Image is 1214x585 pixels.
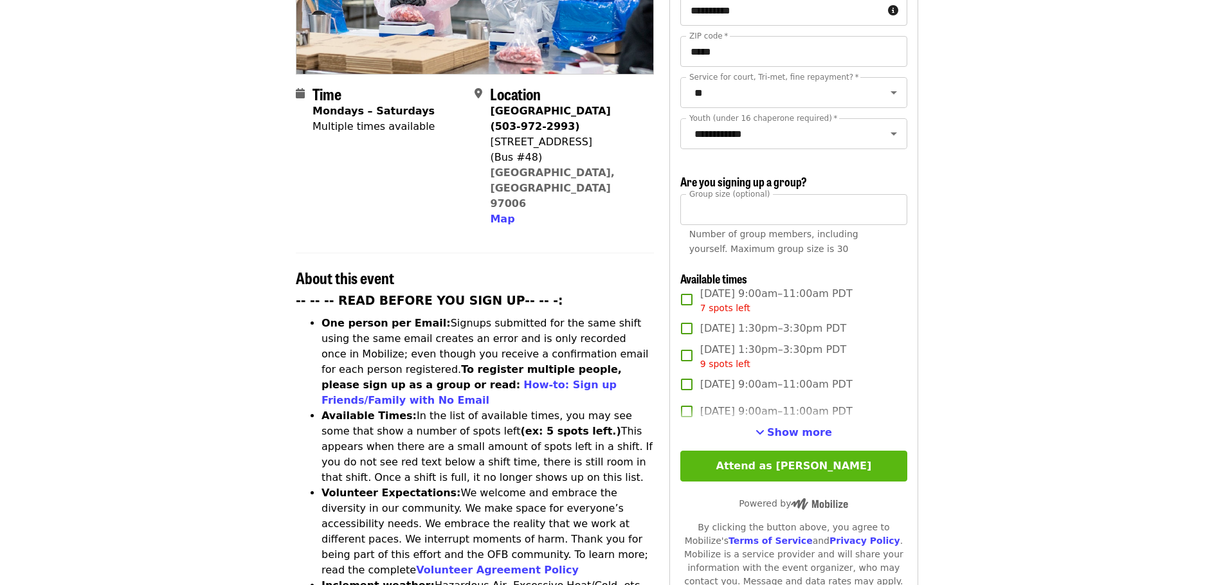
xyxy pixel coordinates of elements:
i: calendar icon [296,87,305,100]
strong: Volunteer Expectations: [322,487,461,499]
button: Open [885,84,903,102]
span: Number of group members, including yourself. Maximum group size is 30 [689,229,858,254]
strong: Mondays – Saturdays [313,105,435,117]
label: ZIP code [689,32,728,40]
a: Terms of Service [729,535,813,546]
strong: Available Times: [322,410,417,422]
input: [object Object] [680,194,907,225]
span: Time [313,82,341,105]
strong: To register multiple people, please sign up as a group or read: [322,363,622,391]
span: Group size (optional) [689,189,770,198]
span: Location [490,82,541,105]
label: Service for court, Tri-met, fine repayment? [689,73,859,81]
span: Are you signing up a group? [680,173,807,190]
span: Show more [767,426,832,438]
button: Open [885,125,903,143]
span: [DATE] 9:00am–11:00am PDT [700,377,853,392]
li: In the list of available times, you may see some that show a number of spots left This appears wh... [322,408,654,485]
span: [DATE] 9:00am–11:00am PDT [700,286,853,315]
strong: One person per Email: [322,317,451,329]
span: Map [490,213,514,225]
strong: -- -- -- READ BEFORE YOU SIGN UP-- -- -: [296,294,563,307]
span: [DATE] 1:30pm–3:30pm PDT [700,342,846,371]
button: See more timeslots [756,425,832,440]
strong: (ex: 5 spots left.) [520,425,621,437]
span: 9 spots left [700,359,750,369]
li: We welcome and embrace the diversity in our community. We make space for everyone’s accessibility... [322,485,654,578]
a: Privacy Policy [829,535,900,546]
i: circle-info icon [888,4,898,17]
li: Signups submitted for the same shift using the same email creates an error and is only recorded o... [322,316,654,408]
span: [DATE] 9:00am–11:00am PDT [700,404,853,419]
div: (Bus #48) [490,150,643,165]
button: Attend as [PERSON_NAME] [680,451,907,482]
button: Map [490,212,514,227]
span: [DATE] 1:30pm–3:30pm PDT [700,321,846,336]
label: Youth (under 16 chaperone required) [689,114,837,122]
img: Powered by Mobilize [791,498,848,510]
span: 7 spots left [700,303,750,313]
div: Multiple times available [313,119,435,134]
span: Available times [680,270,747,287]
input: ZIP code [680,36,907,67]
a: [GEOGRAPHIC_DATA], [GEOGRAPHIC_DATA] 97006 [490,166,615,210]
i: map-marker-alt icon [475,87,482,100]
div: [STREET_ADDRESS] [490,134,643,150]
span: Powered by [739,498,848,509]
strong: [GEOGRAPHIC_DATA] (503-972-2993) [490,105,610,132]
span: About this event [296,266,394,289]
a: Volunteer Agreement Policy [416,564,579,576]
a: How-to: Sign up Friends/Family with No Email [322,379,617,406]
